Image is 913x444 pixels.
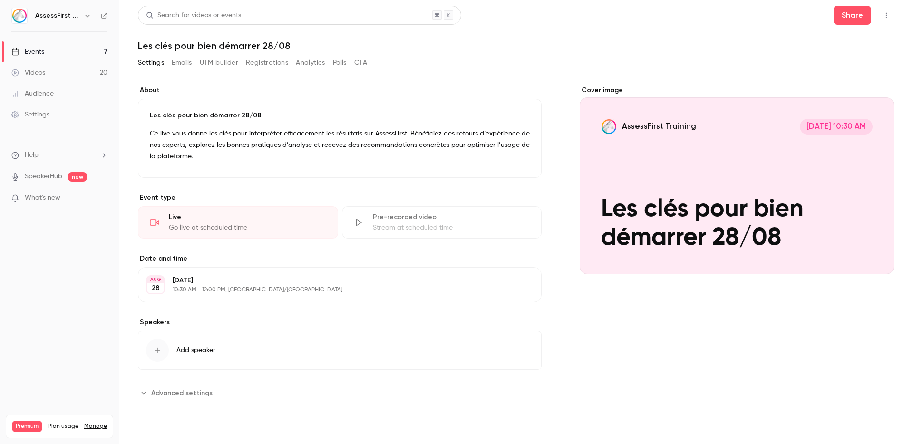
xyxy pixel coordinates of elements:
[169,212,326,222] div: Live
[580,86,894,95] label: Cover image
[333,55,347,70] button: Polls
[138,206,338,239] div: LiveGo live at scheduled time
[138,40,894,51] h1: Les clés pour bien démarrer 28/08
[138,86,542,95] label: About
[200,55,238,70] button: UTM builder
[84,423,107,430] a: Manage
[138,318,542,327] label: Speakers
[11,68,45,77] div: Videos
[173,276,491,285] p: [DATE]
[25,172,62,182] a: SpeakerHub
[152,283,160,293] p: 28
[246,55,288,70] button: Registrations
[296,55,325,70] button: Analytics
[138,55,164,70] button: Settings
[138,385,542,400] section: Advanced settings
[96,194,107,203] iframe: Noticeable Trigger
[172,55,192,70] button: Emails
[138,385,218,400] button: Advanced settings
[373,212,530,222] div: Pre-recorded video
[12,8,27,23] img: AssessFirst Training
[151,388,213,398] span: Advanced settings
[11,110,49,119] div: Settings
[12,421,42,432] span: Premium
[25,150,39,160] span: Help
[834,6,871,25] button: Share
[580,86,894,274] section: Cover image
[169,223,326,232] div: Go live at scheduled time
[11,89,54,98] div: Audience
[138,331,542,370] button: Add speaker
[176,346,215,355] span: Add speaker
[173,286,491,294] p: 10:30 AM - 12:00 PM, [GEOGRAPHIC_DATA]/[GEOGRAPHIC_DATA]
[68,172,87,182] span: new
[25,193,60,203] span: What's new
[150,111,530,120] p: Les clés pour bien démarrer 28/08
[342,206,542,239] div: Pre-recorded videoStream at scheduled time
[146,10,241,20] div: Search for videos or events
[138,193,542,203] p: Event type
[147,276,164,283] div: AUG
[35,11,80,20] h6: AssessFirst Training
[138,254,542,263] label: Date and time
[150,128,530,162] p: Ce live vous donne les clés pour interpréter efficacement les résultats sur AssessFirst. Bénéfici...
[373,223,530,232] div: Stream at scheduled time
[11,47,44,57] div: Events
[354,55,367,70] button: CTA
[11,150,107,160] li: help-dropdown-opener
[48,423,78,430] span: Plan usage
